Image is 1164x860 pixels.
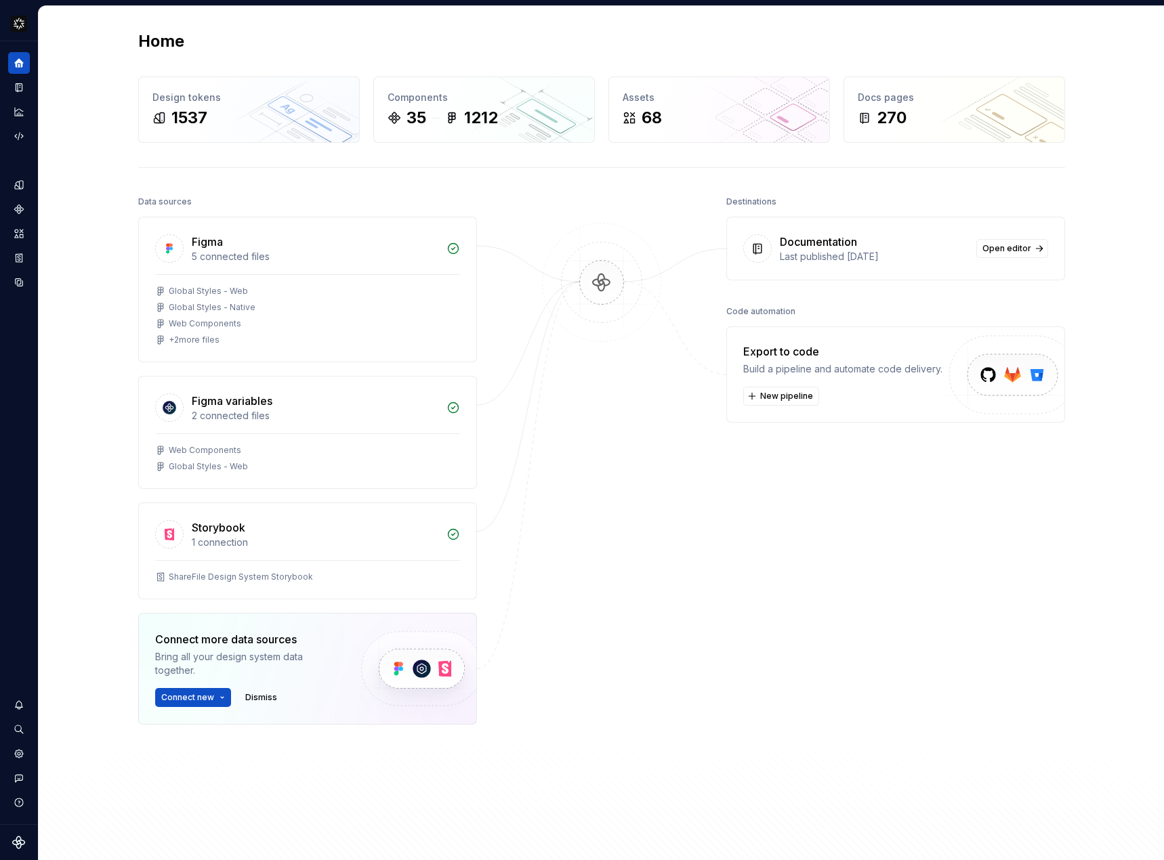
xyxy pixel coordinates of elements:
button: Contact support [8,767,30,789]
div: Web Components [169,318,241,329]
div: Global Styles - Web [169,286,248,297]
div: Bring all your design system data together. [155,650,338,677]
button: Dismiss [239,688,283,707]
div: 35 [407,107,426,129]
svg: Supernova Logo [12,836,26,849]
a: Storybook1 connectionShareFile Design System Storybook [138,502,477,599]
a: Figma5 connected filesGlobal Styles - WebGlobal Styles - NativeWeb Components+2more files [138,217,477,362]
div: Export to code [743,343,942,360]
div: Connect more data sources [155,631,338,647]
div: Data sources [138,192,192,211]
a: Figma variables2 connected filesWeb ComponentsGlobal Styles - Web [138,376,477,489]
a: Code automation [8,125,30,147]
a: Design tokens [8,174,30,196]
a: Open editor [976,239,1048,258]
a: Documentation [8,77,30,98]
a: Data sources [8,272,30,293]
div: 68 [642,107,662,129]
a: Components [8,198,30,220]
div: Components [388,91,581,104]
div: Documentation [780,234,857,250]
a: Components351212 [373,77,595,143]
div: Build a pipeline and automate code delivery. [743,362,942,376]
span: New pipeline [760,391,813,402]
div: Assets [623,91,816,104]
a: Home [8,52,30,74]
div: Figma [192,234,223,250]
a: Settings [8,743,30,765]
div: 1212 [464,107,498,129]
a: Design tokens1537 [138,77,360,143]
a: Analytics [8,101,30,123]
div: Web Components [169,445,241,456]
span: Connect new [161,692,214,703]
div: + 2 more files [169,335,220,345]
button: New pipeline [743,387,819,406]
div: Code automation [726,302,795,321]
div: Global Styles - Web [169,461,248,472]
img: 16fa4d48-c719-41e7-904a-cec51ff481f5.png [11,16,27,32]
a: Storybook stories [8,247,30,269]
a: Docs pages270 [844,77,1065,143]
h2: Home [138,30,184,52]
div: Destinations [726,192,776,211]
div: Docs pages [858,91,1051,104]
div: 1 connection [192,536,438,549]
button: Search ⌘K [8,718,30,740]
div: ShareFile Design System Storybook [169,572,313,582]
a: Assets68 [608,77,830,143]
div: Global Styles - Native [169,302,255,313]
div: Last published [DATE] [780,250,968,263]
button: Connect new [155,688,231,707]
div: Figma variables [192,393,272,409]
div: 1537 [171,107,207,129]
div: Design tokens [152,91,346,104]
div: 270 [877,107,907,129]
div: 2 connected files [192,409,438,423]
span: Dismiss [245,692,277,703]
a: Assets [8,223,30,244]
div: 5 connected files [192,250,438,263]
div: Storybook [192,519,245,536]
span: Open editor [982,243,1031,254]
button: Notifications [8,694,30,716]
